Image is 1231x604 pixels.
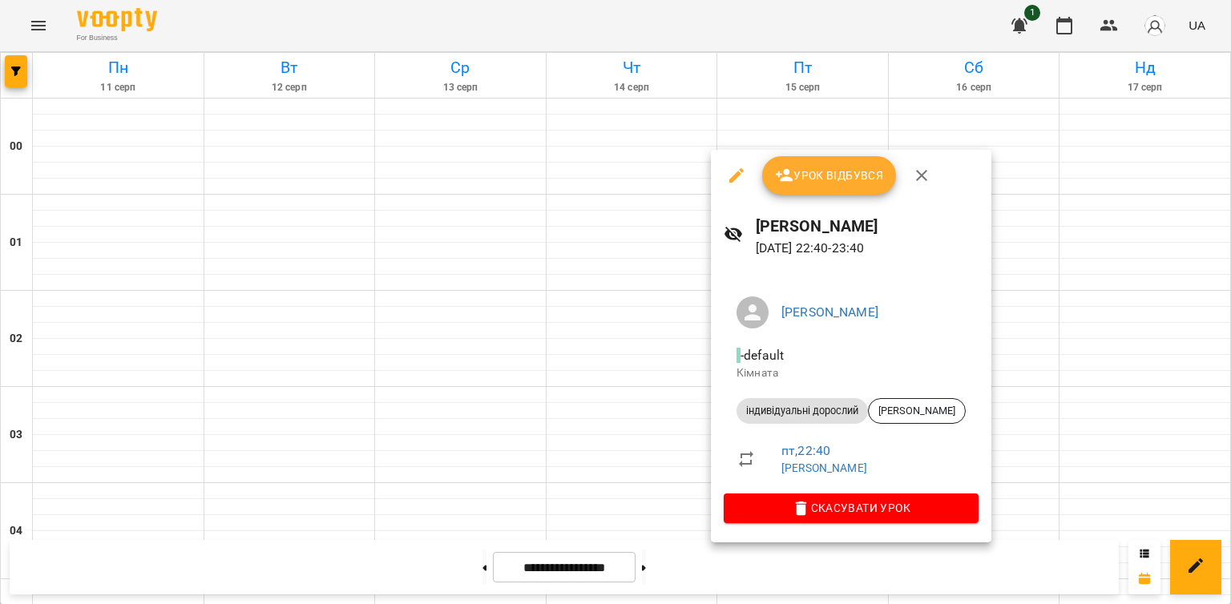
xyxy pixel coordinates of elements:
a: пт , 22:40 [781,443,830,458]
p: Кімната [737,365,966,381]
span: [PERSON_NAME] [869,404,965,418]
h6: [PERSON_NAME] [756,214,979,239]
span: Урок відбувся [775,166,884,185]
a: [PERSON_NAME] [781,461,867,474]
span: індивідуальні дорослий [737,404,868,418]
a: [PERSON_NAME] [781,304,878,320]
p: [DATE] 22:40 - 23:40 [756,239,979,258]
button: Скасувати Урок [724,493,979,522]
div: [PERSON_NAME] [868,398,966,424]
span: Скасувати Урок [737,498,966,517]
span: - default [737,348,787,363]
button: Урок відбувся [762,156,897,195]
